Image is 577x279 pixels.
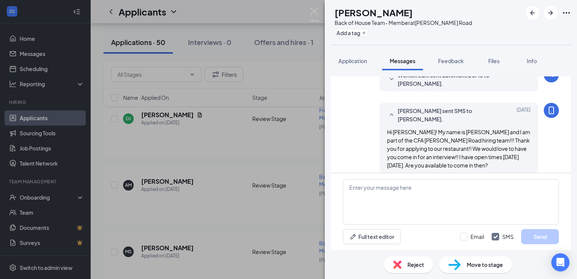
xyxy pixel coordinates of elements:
[438,57,464,64] span: Feedback
[467,260,503,269] span: Move to stage
[335,29,368,37] button: PlusAdd a tag
[387,75,396,84] svg: SmallChevronDown
[527,57,537,64] span: Info
[547,106,556,115] svg: MobileSms
[546,8,555,17] svg: ArrowRight
[398,107,497,123] span: [PERSON_NAME] sent SMS to [PERSON_NAME].
[335,6,413,19] h1: [PERSON_NAME]
[544,6,557,20] button: ArrowRight
[387,129,530,169] span: Hi [PERSON_NAME]! My name is [PERSON_NAME] and I am part of the CFA [PERSON_NAME] Road hiring tea...
[387,110,396,119] svg: SmallChevronUp
[517,71,531,88] span: [DATE]
[562,8,571,17] svg: Ellipses
[521,229,559,244] button: Send
[551,253,569,271] div: Open Intercom Messenger
[390,57,415,64] span: Messages
[338,57,367,64] span: Application
[488,57,500,64] span: Files
[343,229,401,244] button: Full text editorPen
[335,19,472,26] div: Back of House Team- Member at [PERSON_NAME] Road
[398,71,497,88] span: Workstream sent automated SMS to [PERSON_NAME].
[407,260,424,269] span: Reject
[362,31,366,35] svg: Plus
[526,6,539,20] button: ArrowLeftNew
[528,8,537,17] svg: ArrowLeftNew
[349,233,357,240] svg: Pen
[517,107,531,123] span: [DATE]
